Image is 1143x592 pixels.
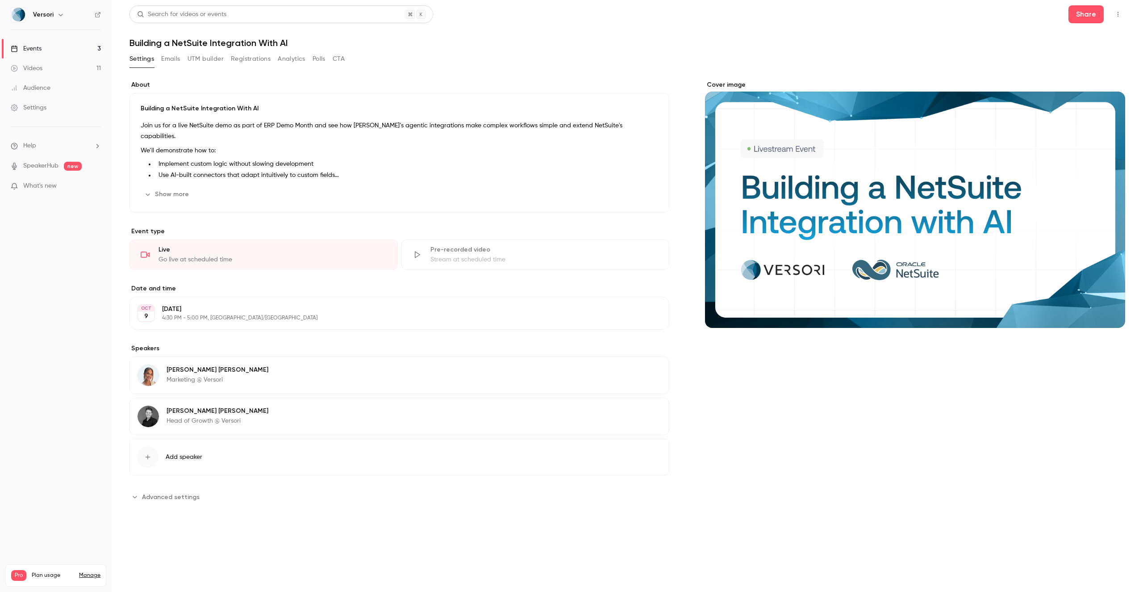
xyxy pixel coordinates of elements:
button: Registrations [231,52,271,66]
p: We’ll demonstrate how to: [141,145,658,156]
p: [DATE] [162,305,622,314]
p: Building a NetSuite Integration With AI [141,104,658,113]
div: OCT [138,305,154,311]
div: Events [11,44,42,53]
p: Marketing @ Versori [167,375,268,384]
span: new [64,162,82,171]
li: Implement custom logic without slowing development [155,160,658,169]
button: Advanced settings [129,490,205,504]
p: Event type [129,227,669,236]
section: Cover image [705,80,1125,328]
img: Versori [11,8,25,22]
img: George Goodfellow [138,406,159,427]
div: Go live at scheduled time [159,255,387,264]
div: sophie Burgess[PERSON_NAME] [PERSON_NAME]Marketing @ Versori [129,357,669,394]
p: [PERSON_NAME] [PERSON_NAME] [167,407,268,416]
span: Add speaker [166,453,202,462]
div: Pre-recorded videoStream at scheduled time [401,239,670,270]
p: [PERSON_NAME] [PERSON_NAME] [167,365,268,374]
section: Advanced settings [129,490,669,504]
span: Pro [11,570,26,581]
p: 9 [144,312,148,321]
label: About [129,80,669,89]
div: Audience [11,84,50,92]
button: Analytics [278,52,305,66]
span: Plan usage [32,572,74,579]
li: Use AI-built connectors that adapt intuitively to custom fields [155,171,658,180]
li: help-dropdown-opener [11,141,101,151]
div: Stream at scheduled time [430,255,659,264]
button: UTM builder [188,52,224,66]
div: Pre-recorded video [430,245,659,254]
span: Advanced settings [142,492,200,502]
div: Videos [11,64,42,73]
iframe: Noticeable Trigger [90,182,101,190]
p: 4:30 PM - 5:00 PM, [GEOGRAPHIC_DATA]/[GEOGRAPHIC_DATA] [162,315,622,322]
a: SpeakerHub [23,161,58,171]
button: Polls [313,52,325,66]
div: Settings [11,103,46,112]
label: Date and time [129,284,669,293]
h1: Building a NetSuite Integration With AI [129,38,1125,48]
label: Speakers [129,344,669,353]
div: Live [159,245,387,254]
button: Emails [161,52,180,66]
div: George Goodfellow[PERSON_NAME] [PERSON_NAME]Head of Growth @ Versori [129,398,669,435]
p: Join us for a live NetSuite demo as part of ERP Demo Month and see how [PERSON_NAME]’s agentic in... [141,120,658,142]
button: Share [1068,5,1104,23]
button: Add speaker [129,439,669,475]
h6: Versori [33,10,54,19]
button: Show more [141,187,194,202]
div: LiveGo live at scheduled time [129,239,398,270]
p: Head of Growth @ Versori [167,416,268,425]
div: Search for videos or events [137,10,226,19]
label: Cover image [705,80,1125,89]
img: sophie Burgess [138,365,159,386]
button: Settings [129,52,154,66]
span: What's new [23,181,57,191]
a: Manage [79,572,100,579]
span: Help [23,141,36,151]
button: CTA [333,52,345,66]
